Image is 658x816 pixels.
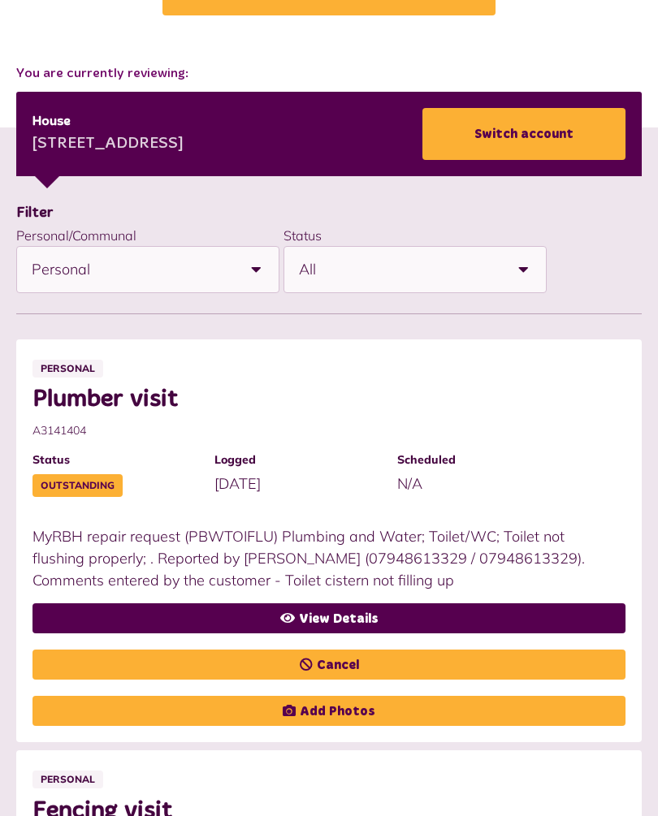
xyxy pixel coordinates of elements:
span: Logged [214,451,380,468]
span: Filter [16,205,54,220]
div: [STREET_ADDRESS] [32,132,184,157]
span: [DATE] [214,474,261,493]
span: Outstanding [32,474,123,497]
a: Cancel [32,650,626,680]
span: A3141404 [32,422,609,439]
span: All [299,247,500,292]
span: N/A [397,474,422,493]
span: Scheduled [397,451,563,468]
span: Personal [32,771,103,788]
span: Personal [32,360,103,378]
p: MyRBH repair request (PBWTOIFLU) Plumbing and Water; Toilet/WC; Toilet not flushing properly; . R... [32,525,609,591]
a: Add Photos [32,696,626,726]
span: Status [32,451,198,468]
a: Switch account [422,108,626,160]
div: House [32,112,184,132]
span: You are currently reviewing: [16,64,642,84]
label: Personal/Communal [16,227,136,244]
span: Plumber visit [32,385,609,414]
span: Personal [32,247,233,292]
label: Status [284,227,322,244]
a: View Details [32,603,626,633]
